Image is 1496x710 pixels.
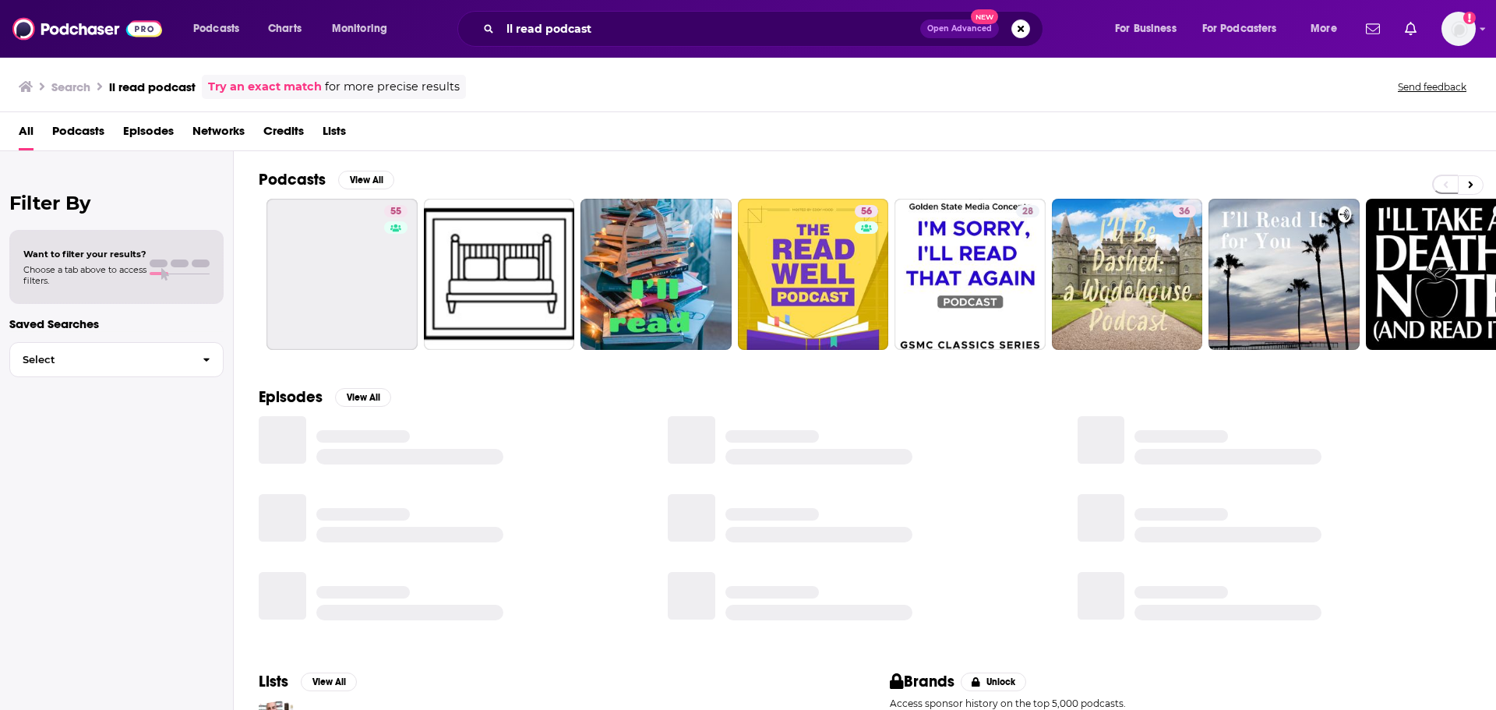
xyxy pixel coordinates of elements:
span: 56 [861,204,872,220]
a: Credits [263,118,304,150]
span: Podcasts [193,18,239,40]
button: open menu [1192,16,1300,41]
span: More [1311,18,1337,40]
a: EpisodesView All [259,387,391,407]
p: Saved Searches [9,316,224,331]
div: Search podcasts, credits, & more... [472,11,1058,47]
a: Episodes [123,118,174,150]
span: Open Advanced [927,25,992,33]
svg: Add a profile image [1463,12,1476,24]
span: Select [10,355,190,365]
span: Monitoring [332,18,387,40]
a: Show notifications dropdown [1399,16,1423,42]
button: Select [9,342,224,377]
span: 55 [390,204,401,220]
a: Try an exact match [208,78,322,96]
button: View All [338,171,394,189]
button: open menu [182,16,259,41]
h2: Filter By [9,192,224,214]
a: Show notifications dropdown [1360,16,1386,42]
button: Unlock [961,673,1027,691]
span: 28 [1022,204,1033,220]
a: Charts [258,16,311,41]
span: Logged in as eringalloway [1441,12,1476,46]
span: For Podcasters [1202,18,1277,40]
button: open menu [1300,16,1357,41]
img: Podchaser - Follow, Share and Rate Podcasts [12,14,162,44]
a: Lists [323,118,346,150]
button: Show profile menu [1441,12,1476,46]
a: 56 [855,205,878,217]
a: 55 [266,199,418,350]
button: open menu [321,16,408,41]
a: Podcasts [52,118,104,150]
p: Access sponsor history on the top 5,000 podcasts. [890,698,1471,709]
h3: Search [51,79,90,94]
button: Open AdvancedNew [920,19,999,38]
a: All [19,118,34,150]
a: 28 [894,199,1046,350]
span: Want to filter your results? [23,249,146,260]
span: for more precise results [325,78,460,96]
button: Send feedback [1393,80,1471,94]
img: User Profile [1441,12,1476,46]
span: 36 [1179,204,1190,220]
h3: ll read podcast [109,79,196,94]
a: 55 [384,205,408,217]
button: open menu [1104,16,1196,41]
a: Networks [192,118,245,150]
h2: Episodes [259,387,323,407]
span: Charts [268,18,302,40]
a: ListsView All [259,672,357,691]
span: New [971,9,999,24]
h2: Brands [890,672,954,691]
a: PodcastsView All [259,170,394,189]
h2: Podcasts [259,170,326,189]
span: For Business [1115,18,1177,40]
a: 36 [1052,199,1203,350]
span: Choose a tab above to access filters. [23,264,146,286]
button: View All [301,673,357,691]
input: Search podcasts, credits, & more... [500,16,920,41]
h2: Lists [259,672,288,691]
button: View All [335,388,391,407]
a: 28 [1016,205,1039,217]
a: 56 [738,199,889,350]
a: 36 [1173,205,1196,217]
